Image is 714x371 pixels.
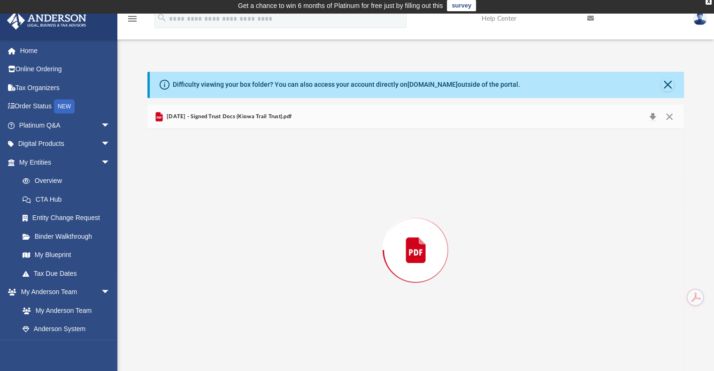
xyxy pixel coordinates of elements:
[7,135,124,153] a: Digital Productsarrow_drop_down
[13,246,120,265] a: My Blueprint
[407,81,458,88] a: [DOMAIN_NAME]
[7,41,124,60] a: Home
[7,283,120,302] a: My Anderson Teamarrow_drop_down
[661,110,678,123] button: Close
[13,301,115,320] a: My Anderson Team
[13,264,124,283] a: Tax Due Dates
[13,172,124,190] a: Overview
[13,209,124,227] a: Entity Change Request
[7,97,124,116] a: Order StatusNEW
[7,78,124,97] a: Tax Organizers
[101,116,120,135] span: arrow_drop_down
[165,113,292,121] span: [DATE] - Signed Trust Docs (Kiowa Trail Trust).pdf
[173,80,520,90] div: Difficulty viewing your box folder? You can also access your account directly on outside of the p...
[127,13,138,24] i: menu
[13,338,120,357] a: Client Referrals
[7,60,124,79] a: Online Ordering
[13,227,124,246] a: Binder Walkthrough
[661,78,674,91] button: Close
[13,190,124,209] a: CTA Hub
[645,110,661,123] button: Download
[54,99,75,114] div: NEW
[101,135,120,154] span: arrow_drop_down
[127,18,138,24] a: menu
[693,12,707,25] img: User Pic
[7,153,124,172] a: My Entitiesarrow_drop_down
[101,283,120,302] span: arrow_drop_down
[13,320,120,339] a: Anderson System
[4,11,89,30] img: Anderson Advisors Platinum Portal
[7,116,124,135] a: Platinum Q&Aarrow_drop_down
[101,153,120,172] span: arrow_drop_down
[157,13,167,23] i: search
